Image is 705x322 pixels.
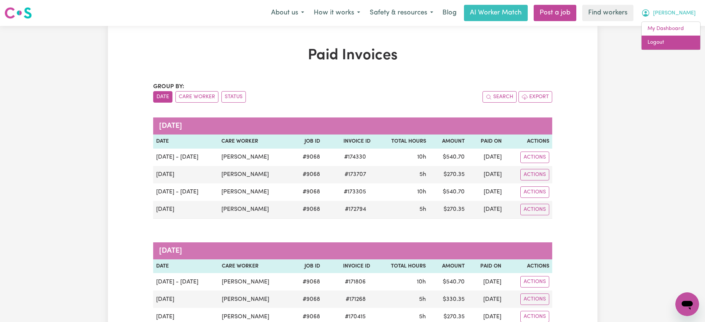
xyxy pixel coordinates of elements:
span: 5 hours [419,206,426,212]
div: My Account [641,21,701,50]
td: $ 270.35 [429,201,468,219]
th: Total Hours [373,259,429,273]
td: $ 270.35 [429,166,468,183]
td: [DATE] [468,166,504,183]
span: # 173305 [339,187,370,196]
th: Actions [505,135,552,149]
td: [PERSON_NAME] [218,201,291,219]
a: Careseekers logo [4,4,32,21]
th: Care Worker [219,259,291,273]
span: 5 hours [419,172,426,177]
th: Job ID [291,135,323,149]
span: 10 hours [417,279,426,285]
button: sort invoices by date [153,91,172,103]
td: [DATE] [468,273,504,291]
button: Actions [520,276,549,288]
span: # 173707 [340,170,370,179]
span: # 170415 [340,312,370,321]
button: Search [482,91,517,103]
td: # 9068 [291,183,323,201]
span: # 171806 [340,278,370,286]
caption: [DATE] [153,117,552,135]
td: [DATE] [468,183,504,201]
td: $ 540.70 [429,273,468,291]
td: $ 540.70 [429,183,468,201]
td: [PERSON_NAME] [218,183,291,201]
th: Invoice ID [323,135,373,149]
button: sort invoices by care worker [175,91,218,103]
button: Actions [520,186,549,198]
td: # 9068 [291,166,323,183]
th: Date [153,135,219,149]
td: [DATE] [153,291,219,308]
td: [DATE] - [DATE] [153,149,219,166]
span: # 171268 [341,295,370,304]
span: 5 hours [419,314,426,320]
button: Actions [520,204,549,215]
span: 5 hours [419,296,426,302]
th: Amount [429,135,468,149]
td: [DATE] - [DATE] [153,273,219,291]
th: Amount [429,259,468,273]
th: Paid On [468,135,504,149]
a: AI Worker Match [464,5,528,21]
td: [PERSON_NAME] [218,149,291,166]
th: Date [153,259,219,273]
td: [DATE] - [DATE] [153,183,219,201]
a: Find workers [582,5,633,21]
td: # 9068 [291,273,323,291]
h1: Paid Invoices [153,47,552,64]
img: Careseekers logo [4,6,32,20]
caption: [DATE] [153,242,552,259]
span: # 172794 [340,205,370,214]
td: [DATE] [468,291,504,308]
td: # 9068 [291,291,323,308]
th: Care Worker [218,135,291,149]
button: Actions [520,293,549,305]
td: [DATE] [468,149,504,166]
td: [PERSON_NAME] [218,166,291,183]
a: My Dashboard [642,22,700,36]
button: How it works [309,5,365,21]
td: # 9068 [291,149,323,166]
span: Group by: [153,84,184,90]
span: 10 hours [417,154,426,160]
iframe: Button to launch messaging window [675,292,699,316]
th: Invoice ID [323,259,373,273]
button: Export [518,91,552,103]
td: $ 330.35 [429,291,468,308]
td: $ 540.70 [429,149,468,166]
th: Paid On [468,259,504,273]
button: sort invoices by paid status [221,91,246,103]
th: Total Hours [373,135,429,149]
span: 10 hours [417,189,426,195]
button: About us [266,5,309,21]
td: [DATE] [153,201,219,219]
span: # 174330 [340,153,370,162]
button: My Account [636,5,701,21]
th: Job ID [291,259,323,273]
span: [PERSON_NAME] [653,9,696,17]
a: Logout [642,36,700,50]
button: Actions [520,169,549,180]
button: Safety & resources [365,5,438,21]
td: [DATE] [153,166,219,183]
td: # 9068 [291,201,323,219]
th: Actions [504,259,552,273]
button: Actions [520,152,549,163]
td: [PERSON_NAME] [219,291,291,308]
td: [DATE] [468,201,504,219]
a: Post a job [534,5,576,21]
a: Blog [438,5,461,21]
td: [PERSON_NAME] [219,273,291,291]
